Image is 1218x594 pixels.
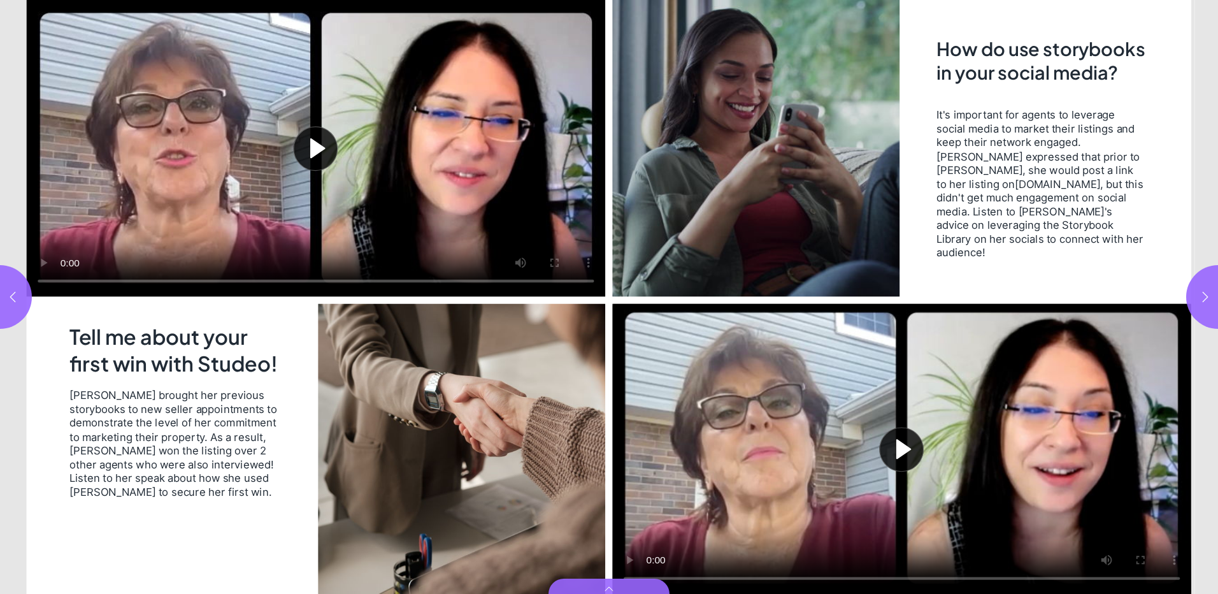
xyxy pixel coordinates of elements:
[69,389,285,499] span: [PERSON_NAME] brought her previous storybooks to new seller appointments to demonstrate the level...
[1015,177,1100,191] a: [DOMAIN_NAME]
[936,108,1145,260] span: It's important for agents to leverage social media to market their listings and keep their networ...
[936,37,1148,97] h2: How do use storybooks in your social media?
[69,324,289,378] h2: Tell me about your first win with Studeo!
